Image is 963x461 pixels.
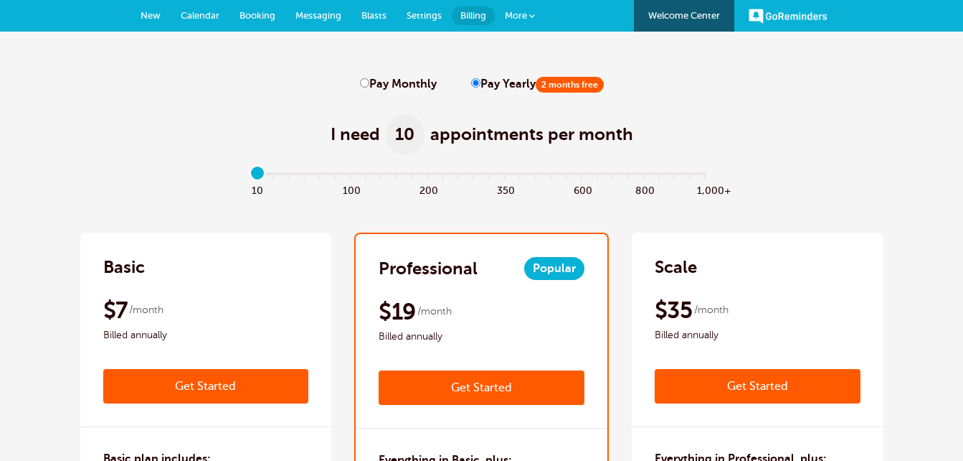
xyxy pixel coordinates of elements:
span: /month [129,302,163,319]
span: Billed annually [103,327,309,344]
span: More [505,10,527,21]
a: Get Started [655,369,860,404]
span: Blasts [361,10,386,21]
span: 800 [635,181,651,197]
input: Pay Yearly2 months free [471,78,480,88]
span: $7 [103,296,128,325]
span: 600 [574,181,589,197]
a: Get Started [103,369,309,404]
span: appointments per month [430,123,633,146]
a: Get Started [379,371,584,405]
span: Popular [524,257,584,280]
span: 200 [419,181,435,197]
span: 2 months free [536,77,604,93]
span: Settings [407,10,442,21]
span: 10 [250,181,266,197]
span: /month [417,303,452,320]
span: /month [694,302,729,319]
label: Pay Yearly [471,78,604,91]
span: 1,000+ [697,181,713,197]
h2: Scale [655,256,697,279]
span: I need [331,123,380,146]
span: Billed annually [655,327,860,344]
span: 100 [343,181,359,197]
span: Booking [239,10,275,21]
span: Messaging [295,10,341,21]
a: Billing [452,6,495,25]
span: $35 [655,296,692,325]
h2: Basic [103,256,145,279]
span: New [141,10,161,21]
span: Billing [460,10,486,21]
span: 350 [497,181,513,197]
span: 10 [386,114,424,154]
h2: Professional [379,257,478,280]
span: Calendar [181,10,219,21]
span: $19 [379,297,415,326]
span: Billed annually [379,328,584,345]
label: Pay Monthly [360,78,437,91]
input: Pay Monthly [360,78,369,88]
